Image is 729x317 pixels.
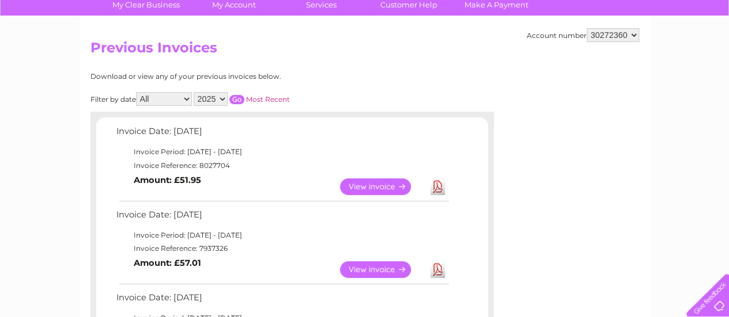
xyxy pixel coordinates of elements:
[114,228,451,242] td: Invoice Period: [DATE] - [DATE]
[340,261,425,278] a: View
[93,6,637,56] div: Clear Business is a trading name of Verastar Limited (registered in [GEOGRAPHIC_DATA] No. 3667643...
[114,124,451,145] td: Invoice Date: [DATE]
[652,49,681,58] a: Contact
[90,92,393,106] div: Filter by date
[691,49,718,58] a: Log out
[90,40,639,62] h2: Previous Invoices
[114,207,451,228] td: Invoice Date: [DATE]
[430,261,445,278] a: Download
[526,49,548,58] a: Water
[340,178,425,195] a: View
[114,145,451,159] td: Invoice Period: [DATE] - [DATE]
[587,49,622,58] a: Telecoms
[90,72,393,81] div: Download or view any of your previous invoices below.
[114,290,451,311] td: Invoice Date: [DATE]
[114,159,451,173] td: Invoice Reference: 8027704
[134,175,201,185] b: Amount: £51.95
[512,6,591,20] a: 0333 014 3131
[114,242,451,255] td: Invoice Reference: 7937326
[134,258,201,268] b: Amount: £57.01
[25,30,84,65] img: logo.png
[555,49,580,58] a: Energy
[246,95,290,104] a: Most Recent
[629,49,645,58] a: Blog
[430,178,445,195] a: Download
[527,28,639,42] div: Account number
